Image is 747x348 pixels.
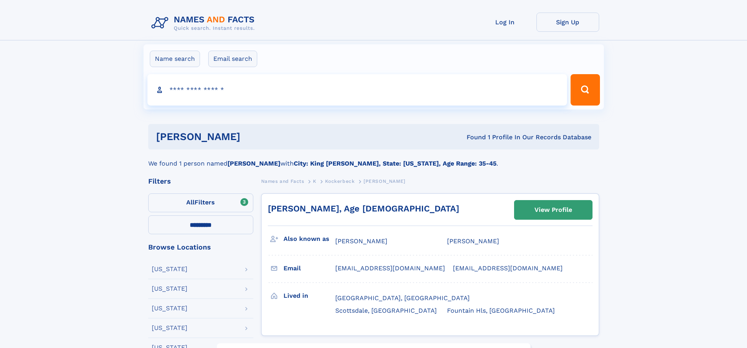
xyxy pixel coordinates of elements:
[156,132,354,142] h1: [PERSON_NAME]
[447,237,499,245] span: [PERSON_NAME]
[148,13,261,34] img: Logo Names and Facts
[353,133,591,142] div: Found 1 Profile In Our Records Database
[325,179,354,184] span: Kockerbeck
[268,204,459,213] a: [PERSON_NAME], Age [DEMOGRAPHIC_DATA]
[284,289,335,302] h3: Lived in
[186,199,194,206] span: All
[148,244,253,251] div: Browse Locations
[261,176,304,186] a: Names and Facts
[152,266,187,272] div: [US_STATE]
[474,13,536,32] a: Log In
[152,286,187,292] div: [US_STATE]
[152,305,187,312] div: [US_STATE]
[335,307,437,314] span: Scottsdale, [GEOGRAPHIC_DATA]
[284,232,335,246] h3: Also known as
[514,200,592,219] a: View Profile
[447,307,555,314] span: Fountain Hls, [GEOGRAPHIC_DATA]
[364,179,405,184] span: [PERSON_NAME]
[148,178,253,185] div: Filters
[453,264,563,272] span: [EMAIL_ADDRESS][DOMAIN_NAME]
[571,74,600,106] button: Search Button
[325,176,354,186] a: Kockerbeck
[227,160,280,167] b: [PERSON_NAME]
[284,262,335,275] h3: Email
[335,264,445,272] span: [EMAIL_ADDRESS][DOMAIN_NAME]
[534,201,572,219] div: View Profile
[313,176,316,186] a: K
[152,325,187,331] div: [US_STATE]
[335,294,470,302] span: [GEOGRAPHIC_DATA], [GEOGRAPHIC_DATA]
[335,237,387,245] span: [PERSON_NAME]
[147,74,567,106] input: search input
[313,179,316,184] span: K
[148,149,599,168] div: We found 1 person named with .
[294,160,496,167] b: City: King [PERSON_NAME], State: [US_STATE], Age Range: 35-45
[150,51,200,67] label: Name search
[208,51,257,67] label: Email search
[148,193,253,212] label: Filters
[536,13,599,32] a: Sign Up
